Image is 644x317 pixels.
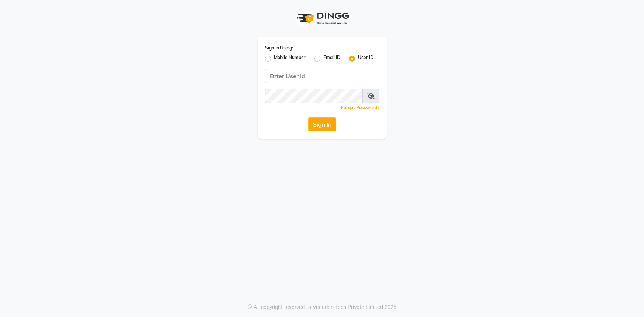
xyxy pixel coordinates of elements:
input: Username [265,89,363,103]
label: User ID [358,54,373,63]
label: Mobile Number [274,54,306,63]
label: Sign In Using: [265,45,293,51]
button: Sign In [308,117,336,131]
label: Email ID [323,54,340,63]
input: Username [265,69,379,83]
img: logo1.svg [293,7,352,29]
a: Forgot Password? [341,105,379,110]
